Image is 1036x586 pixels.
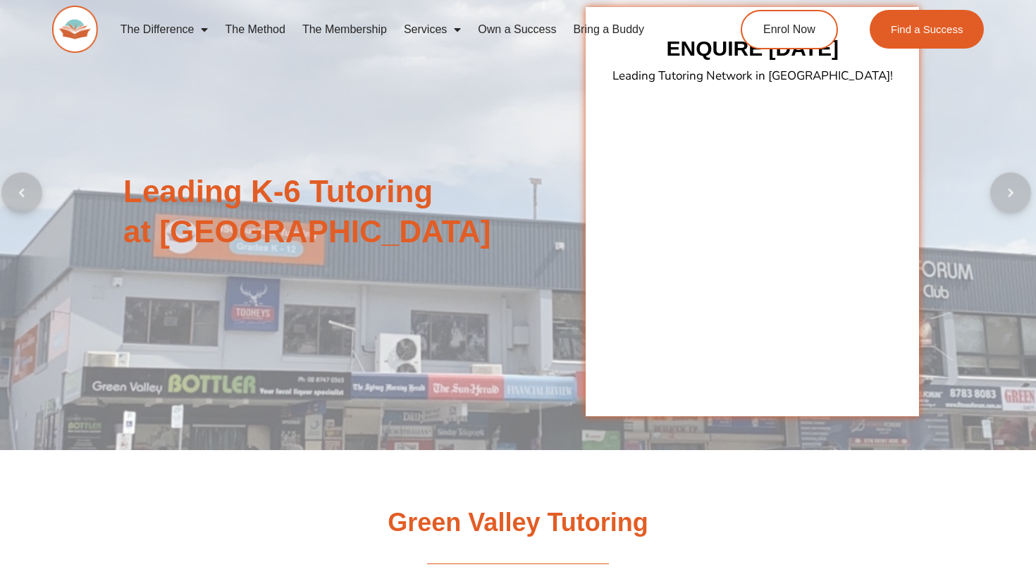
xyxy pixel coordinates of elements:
[870,10,985,49] a: Find a Success
[123,171,579,251] h2: Leading K-6 Tutoring at [GEOGRAPHIC_DATA]
[112,13,217,46] a: The Difference
[216,13,293,46] a: The Method
[582,65,923,87] p: Leading Tutoring Network in [GEOGRAPHIC_DATA]!
[610,109,895,396] iframe: Form 0
[395,13,469,46] a: Services
[565,13,653,46] a: Bring a Buddy
[294,13,395,46] a: The Membership
[763,24,815,35] span: Enrol Now
[741,10,838,49] a: Enrol Now
[112,13,688,46] nav: Menu
[891,24,963,35] span: Find a Success
[469,13,565,46] a: Own a Success
[123,506,913,540] h2: Green Valley Tutoring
